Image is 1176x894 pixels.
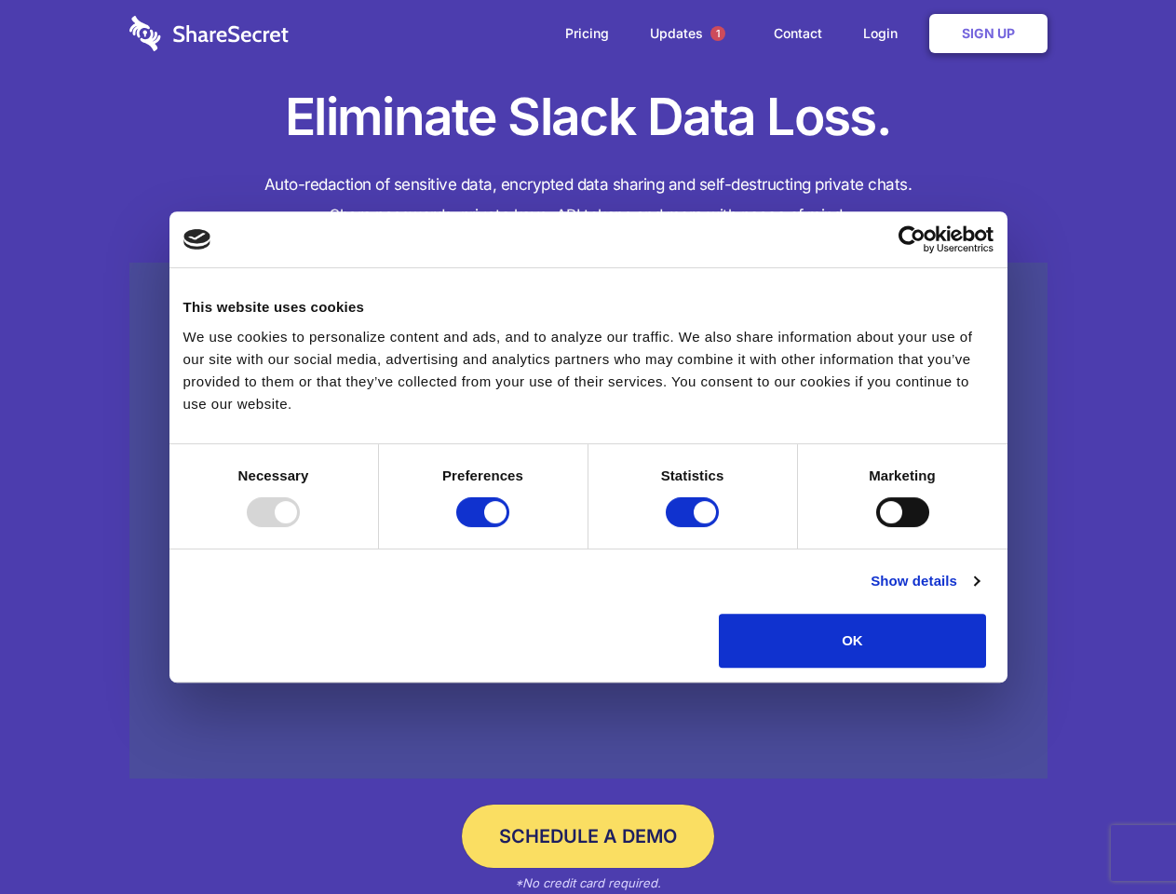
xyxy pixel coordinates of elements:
strong: Marketing [869,467,936,483]
a: Usercentrics Cookiebot - opens in a new window [831,225,994,253]
strong: Statistics [661,467,724,483]
button: OK [719,614,986,668]
div: We use cookies to personalize content and ads, and to analyze our traffic. We also share informat... [183,326,994,415]
a: Show details [871,570,979,592]
div: This website uses cookies [183,296,994,318]
h4: Auto-redaction of sensitive data, encrypted data sharing and self-destructing private chats. Shar... [129,169,1048,231]
em: *No credit card required. [515,875,661,890]
a: Contact [755,5,841,62]
a: Wistia video thumbnail [129,263,1048,779]
img: logo-wordmark-white-trans-d4663122ce5f474addd5e946df7df03e33cb6a1c49d2221995e7729f52c070b2.svg [129,16,289,51]
a: Sign Up [929,14,1048,53]
h1: Eliminate Slack Data Loss. [129,84,1048,151]
a: Schedule a Demo [462,805,714,868]
img: logo [183,229,211,250]
a: Pricing [547,5,628,62]
strong: Necessary [238,467,309,483]
strong: Preferences [442,467,523,483]
a: Login [845,5,926,62]
span: 1 [710,26,725,41]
